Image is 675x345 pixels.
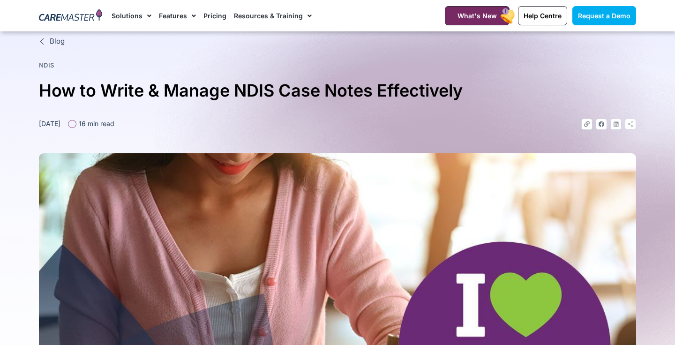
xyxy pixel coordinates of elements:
[524,12,562,20] span: Help Centre
[445,6,510,25] a: What's New
[39,120,60,127] time: [DATE]
[76,119,114,128] span: 16 min read
[39,77,636,105] h1: How to Write & Manage NDIS Case Notes Effectively
[39,9,102,23] img: CareMaster Logo
[39,36,636,47] a: Blog
[457,12,497,20] span: What's New
[39,61,54,69] a: NDIS
[578,12,630,20] span: Request a Demo
[572,6,636,25] a: Request a Demo
[518,6,567,25] a: Help Centre
[47,36,65,47] span: Blog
